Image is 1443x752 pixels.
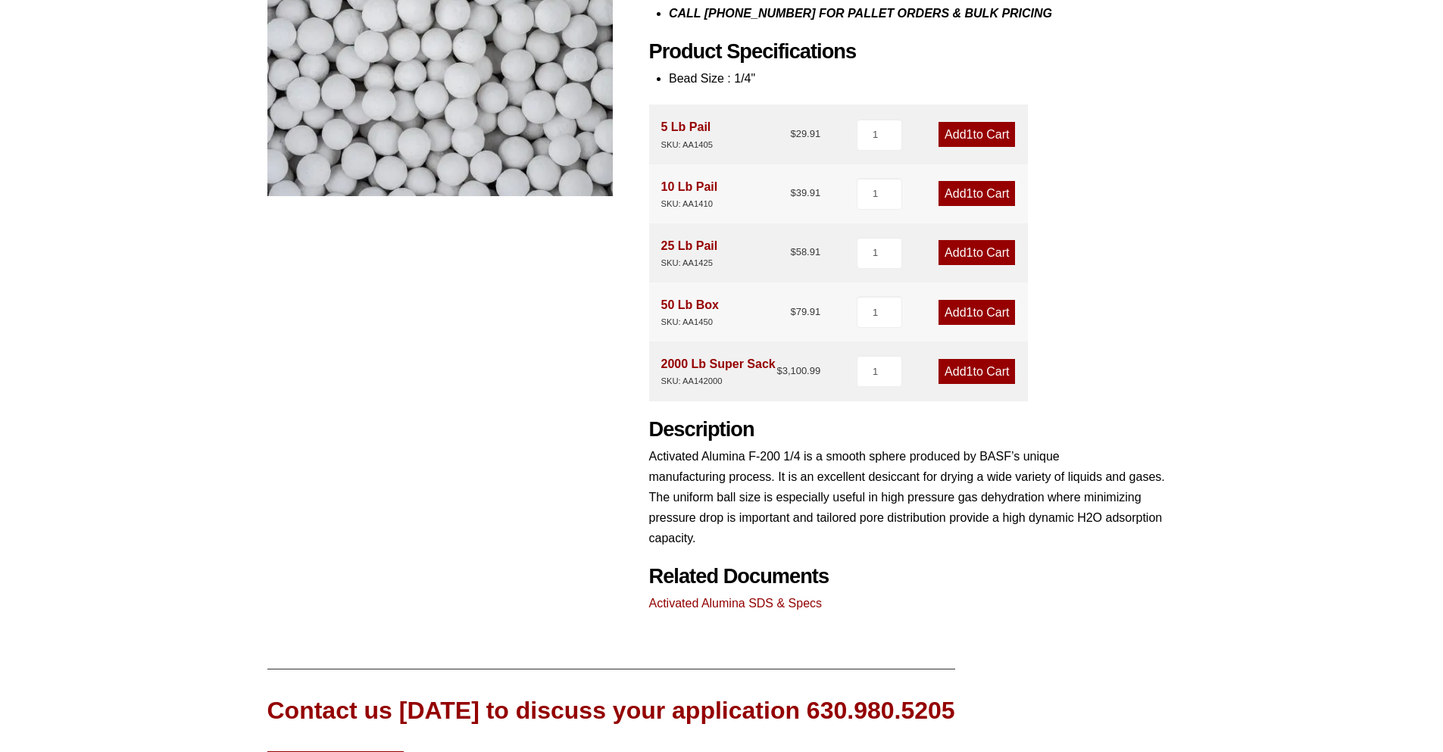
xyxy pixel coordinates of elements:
div: SKU: AA1405 [661,138,713,152]
h2: Product Specifications [649,39,1176,64]
a: Add1to Cart [939,181,1015,206]
div: 2000 Lb Super Sack [661,354,776,388]
a: Add1to Cart [939,122,1015,147]
span: $ [790,246,795,257]
bdi: 39.91 [790,187,820,198]
div: SKU: AA1450 [661,315,719,329]
div: SKU: AA1410 [661,197,718,211]
div: Contact us [DATE] to discuss your application 630.980.5205 [267,694,955,728]
div: 10 Lb Pail [661,176,718,211]
i: CALL [PHONE_NUMBER] FOR PALLET ORDERS & BULK PRICING [669,7,1052,20]
a: Add1to Cart [939,240,1015,265]
span: 1 [967,128,973,141]
span: $ [776,365,782,376]
span: 1 [967,187,973,200]
div: 25 Lb Pail [661,236,718,270]
bdi: 79.91 [790,306,820,317]
span: $ [790,128,795,139]
div: 50 Lb Box [661,295,719,329]
span: 1 [967,246,973,259]
a: Add1to Cart [939,359,1015,384]
a: Activated Alumina SDS & Specs [649,597,823,610]
p: Activated Alumina F-200 1/4 is a smooth sphere produced by BASF’s unique manufacturing process. I... [649,446,1176,549]
h2: Description [649,417,1176,442]
div: SKU: AA1425 [661,256,718,270]
span: 1 [967,306,973,319]
bdi: 58.91 [790,246,820,257]
li: Bead Size : 1/4" [669,68,1176,89]
div: SKU: AA142000 [661,374,776,388]
bdi: 29.91 [790,128,820,139]
span: 1 [967,365,973,378]
span: $ [790,306,795,317]
a: Add1to Cart [939,300,1015,325]
span: $ [790,187,795,198]
div: 5 Lb Pail [661,117,713,151]
bdi: 3,100.99 [776,365,820,376]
